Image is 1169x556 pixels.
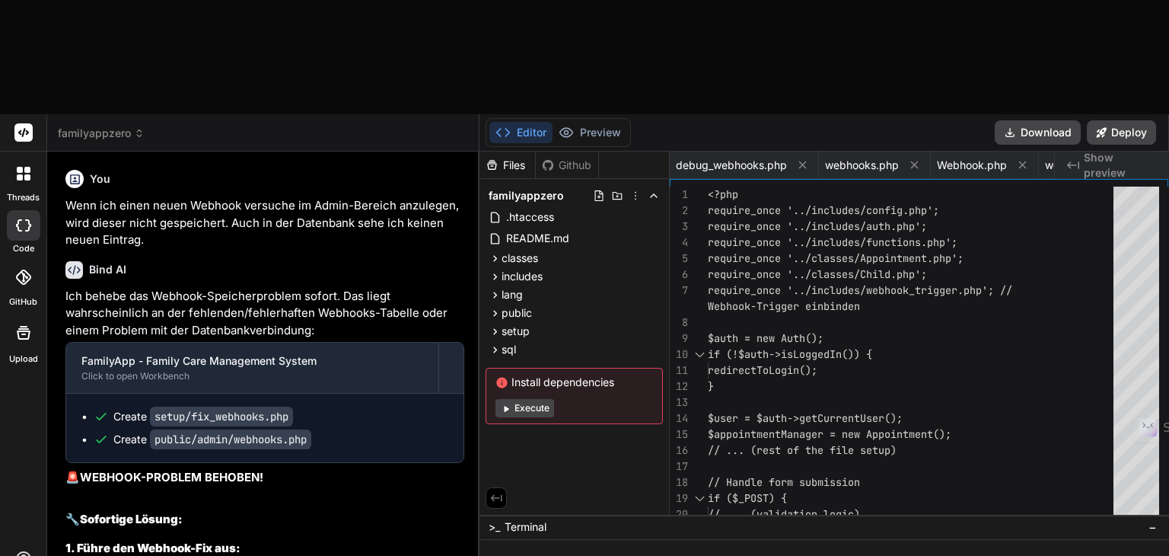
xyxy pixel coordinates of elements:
[502,287,523,302] span: lang
[708,475,860,489] span: // Handle form submission
[708,299,860,313] span: Webhook-Trigger einbinden
[708,491,787,505] span: if ($_POST) {
[708,363,817,377] span: redirectToLogin();
[81,370,423,382] div: Click to open Workbench
[670,427,688,443] div: 15
[1045,158,1151,173] span: webhook_trigger.php
[502,324,530,339] span: setup
[670,443,688,459] div: 16
[495,375,653,390] span: Install dependencies
[489,122,553,143] button: Editor
[505,229,571,248] span: README.md
[1148,519,1157,535] span: −
[65,288,464,340] p: Ich behebe das Webhook-Speicherproblem sofort. Das liegt wahrscheinlich an der fehlenden/fehlerha...
[65,197,464,249] p: Wenn ich einen neuen Webhook versuche im Admin-Bereich anzulegen, wird dieser nicht gespeichert. ...
[708,427,951,441] span: $appointmentManager = new Appointment();
[670,187,688,203] div: 1
[670,459,688,475] div: 17
[708,411,903,425] span: $user = $auth->getCurrentUser();
[670,203,688,219] div: 2
[937,158,1007,173] span: Webhook.php
[670,395,688,411] div: 13
[825,158,899,173] span: webhooks.php
[1087,120,1156,145] button: Deploy
[670,411,688,427] div: 14
[708,443,897,457] span: // ... (rest of the file setup)
[553,122,627,143] button: Preview
[708,187,738,201] span: <?php
[708,379,714,393] span: }
[502,269,543,284] span: includes
[489,188,564,203] span: familyappzero
[1084,150,1157,181] span: Show preview
[670,347,688,363] div: 10
[58,126,145,141] span: familyappzero
[479,158,535,173] div: Files
[708,219,927,233] span: require_once '../includes/auth.php';
[65,541,240,555] strong: 1. Führe den Webhook-Fix aus:
[502,342,516,357] span: sql
[9,296,37,308] label: GitHub
[708,235,957,249] span: require_once '../includes/functions.php';
[66,343,438,393] button: FamilyApp - Family Care Management SystemClick to open Workbench
[708,251,964,265] span: require_once '../classes/Appointment.php';
[708,331,823,345] span: $auth = new Auth();
[150,407,293,427] code: setup/fix_webhooks.php
[670,331,688,347] div: 9
[708,283,1012,297] span: require_once '../includes/webhook_trigger.php'; //
[708,203,939,217] span: require_once '../includes/config.php';
[536,158,598,173] div: Github
[113,432,311,447] div: Create
[502,251,538,266] span: classes
[995,120,1081,145] button: Download
[670,363,688,379] div: 11
[670,506,688,522] div: 20
[670,379,688,395] div: 12
[670,315,688,331] div: 8
[670,283,688,299] div: 7
[708,507,860,521] span: // ... (validation logic)
[505,519,546,535] span: Terminal
[495,399,554,417] button: Execute
[670,251,688,267] div: 5
[1145,515,1160,539] button: −
[670,490,688,506] div: 19
[690,347,709,363] div: Click to collapse the range.
[113,409,293,424] div: Create
[708,267,927,281] span: require_once '../classes/Child.php';
[90,171,110,187] h6: You
[13,242,34,255] label: code
[80,470,263,484] strong: WEBHOOK-PROBLEM BEHOBEN!
[505,208,556,226] span: .htaccess
[670,475,688,490] div: 18
[502,305,532,321] span: public
[150,430,311,449] code: public/admin/webhooks.php
[708,347,872,361] span: if (!$auth->isLoggedIn()) {
[9,353,38,366] label: Upload
[489,519,500,535] span: >_
[676,158,787,173] span: debug_webhooks.php
[670,219,688,235] div: 3
[81,353,423,369] div: FamilyApp - Family Care Management System
[7,191,40,204] label: threads
[65,469,464,487] p: 🚨
[65,511,464,529] h2: 🔧
[80,512,183,526] strong: Sofortige Lösung:
[690,490,709,506] div: Click to collapse the range.
[89,262,126,277] h6: Bind AI
[670,235,688,251] div: 4
[670,267,688,283] div: 6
